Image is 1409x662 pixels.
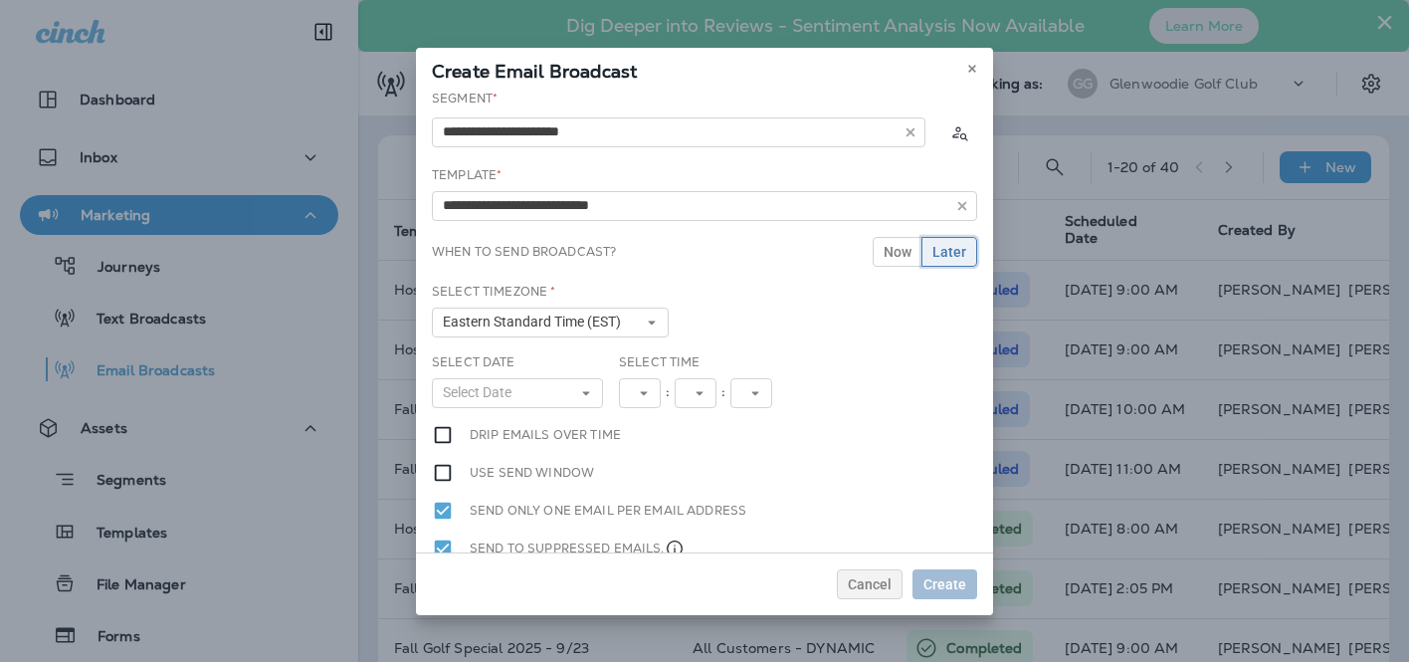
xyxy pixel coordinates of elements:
[443,384,519,401] span: Select Date
[432,378,603,408] button: Select Date
[432,244,616,260] label: When to send broadcast?
[432,284,555,300] label: Select Timezone
[470,500,746,522] label: Send only one email per email address
[443,314,629,331] span: Eastern Standard Time (EST)
[923,577,966,591] span: Create
[619,354,701,370] label: Select Time
[416,48,993,90] div: Create Email Broadcast
[912,569,977,599] button: Create
[432,308,669,337] button: Eastern Standard Time (EST)
[932,245,966,259] span: Later
[470,462,594,484] label: Use send window
[432,354,515,370] label: Select Date
[470,424,621,446] label: Drip emails over time
[921,237,977,267] button: Later
[661,378,675,408] div: :
[873,237,922,267] button: Now
[432,167,502,183] label: Template
[884,245,911,259] span: Now
[848,577,892,591] span: Cancel
[470,538,685,559] label: Send to suppressed emails.
[432,91,498,107] label: Segment
[716,378,730,408] div: :
[837,569,903,599] button: Cancel
[941,114,977,150] button: Calculate the estimated number of emails to be sent based on selected segment. (This could take a...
